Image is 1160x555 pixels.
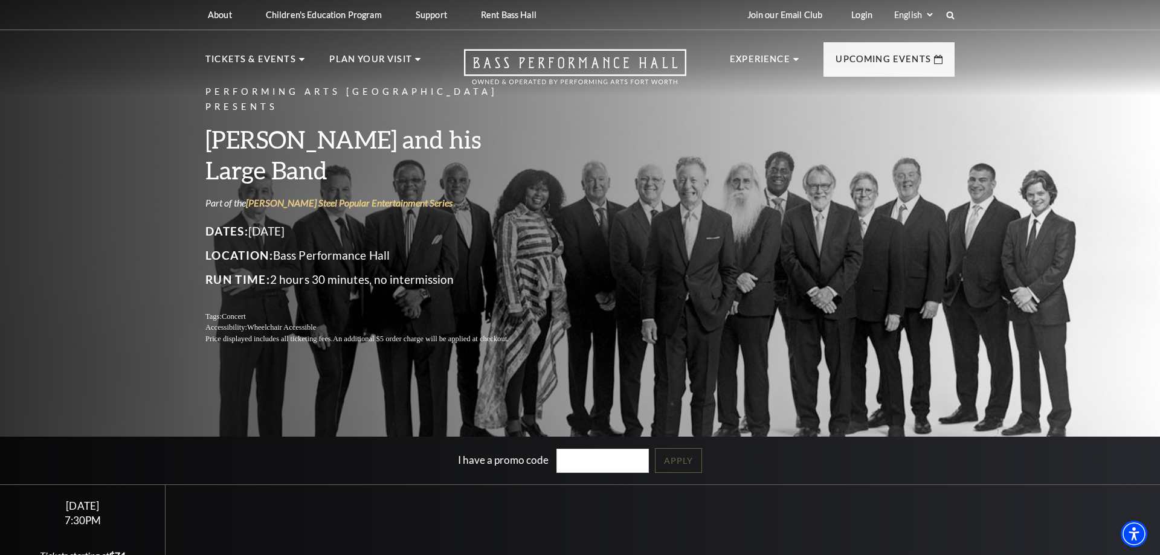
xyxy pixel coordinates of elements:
[205,196,538,210] p: Part of the
[266,10,382,20] p: Children's Education Program
[205,124,538,185] h3: [PERSON_NAME] and his Large Band
[205,333,538,345] p: Price displayed includes all ticketing fees.
[458,453,549,466] label: I have a promo code
[892,9,935,21] select: Select:
[247,323,316,332] span: Wheelchair Accessible
[333,335,509,343] span: An additional $5 order charge will be applied at checkout.
[329,52,412,74] p: Plan Your Visit
[836,52,931,74] p: Upcoming Events
[205,248,273,262] span: Location:
[205,272,270,286] span: Run Time:
[205,85,538,115] p: Performing Arts [GEOGRAPHIC_DATA] Presents
[481,10,536,20] p: Rent Bass Hall
[246,197,453,208] a: [PERSON_NAME] Steel Popular Entertainment Series
[1121,521,1147,547] div: Accessibility Menu
[14,499,151,512] div: [DATE]
[205,224,248,238] span: Dates:
[222,312,246,321] span: Concert
[205,222,538,241] p: [DATE]
[205,311,538,322] p: Tags:
[205,52,296,74] p: Tickets & Events
[205,322,538,333] p: Accessibility:
[730,52,790,74] p: Experience
[416,10,447,20] p: Support
[205,270,538,289] p: 2 hours 30 minutes, no intermission
[14,515,151,525] div: 7:30PM
[205,246,538,265] p: Bass Performance Hall
[208,10,232,20] p: About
